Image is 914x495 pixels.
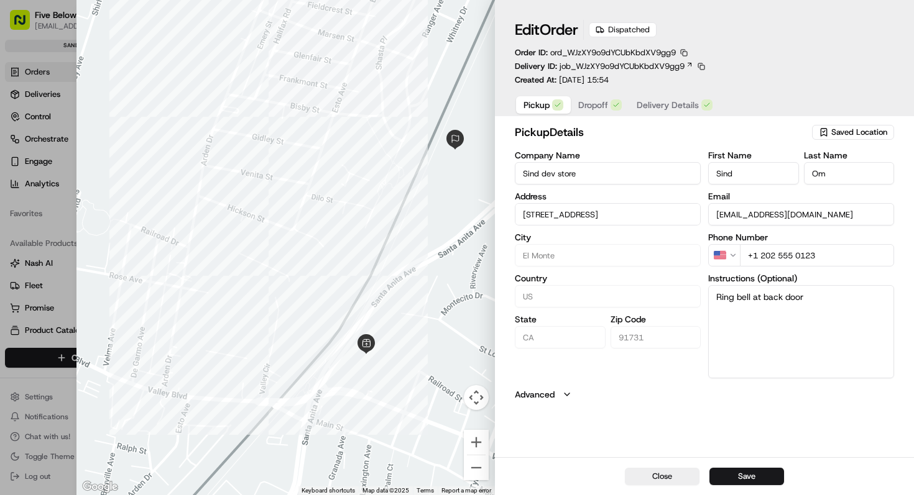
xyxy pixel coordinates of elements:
[515,151,701,160] label: Company Name
[560,61,693,72] a: job_WJzXY9o9dYCUbKbdXV9gg9
[42,131,157,141] div: We're available if you need us!
[611,326,701,348] input: Enter zip code
[812,124,894,141] button: Saved Location
[441,487,491,494] a: Report a map error
[559,75,609,85] span: [DATE] 15:54
[515,285,701,307] input: Enter country
[515,274,701,283] label: Country
[589,22,657,37] div: Dispatched
[25,180,95,193] span: Knowledge Base
[637,99,699,111] span: Delivery Details
[831,127,887,138] span: Saved Location
[515,388,894,401] button: Advanced
[12,12,37,37] img: Nash
[515,192,701,201] label: Address
[118,180,200,193] span: API Documentation
[211,122,226,137] button: Start new chat
[708,274,894,283] label: Instructions (Optional)
[100,175,205,198] a: 💻API Documentation
[362,487,409,494] span: Map data ©2025
[708,233,894,242] label: Phone Number
[708,203,894,225] input: Enter email
[80,479,121,495] img: Google
[515,315,605,324] label: State
[302,486,355,495] button: Keyboard shortcuts
[105,181,115,191] div: 💻
[578,99,608,111] span: Dropoff
[708,285,894,378] textarea: Ring bell at back door
[515,244,701,266] input: Enter city
[464,455,489,480] button: Zoom out
[32,80,224,93] input: Got a question? Start typing here...
[124,211,150,220] span: Pylon
[12,119,35,141] img: 1736555255976-a54dd68f-1ca7-489b-9aae-adbdc363a1c4
[515,75,609,86] p: Created At:
[515,203,701,225] input: 10653 Valley Blvd, El Monte, CA 91731, USA
[464,385,489,410] button: Map camera controls
[88,210,150,220] a: Powered byPylon
[611,315,701,324] label: Zip Code
[804,151,894,160] label: Last Name
[515,326,605,348] input: Enter state
[515,124,810,141] h2: pickup Details
[740,244,894,266] input: Enter phone number
[709,468,784,485] button: Save
[417,487,434,494] a: Terms (opens in new tab)
[515,233,701,242] label: City
[625,468,699,485] button: Close
[708,151,798,160] label: First Name
[515,47,676,58] p: Order ID:
[515,162,701,184] input: Enter company name
[540,20,578,40] span: Order
[708,162,798,184] input: Enter first name
[515,388,555,401] label: Advanced
[524,99,550,111] span: Pickup
[12,181,22,191] div: 📗
[12,50,226,70] p: Welcome 👋
[560,61,685,72] span: job_WJzXY9o9dYCUbKbdXV9gg9
[550,47,676,58] span: ord_WJzXY9o9dYCUbKbdXV9gg9
[7,175,100,198] a: 📗Knowledge Base
[515,20,578,40] h1: Edit
[708,192,894,201] label: Email
[464,430,489,455] button: Zoom in
[42,119,204,131] div: Start new chat
[515,61,707,72] div: Delivery ID:
[80,479,121,495] a: Open this area in Google Maps (opens a new window)
[804,162,894,184] input: Enter last name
